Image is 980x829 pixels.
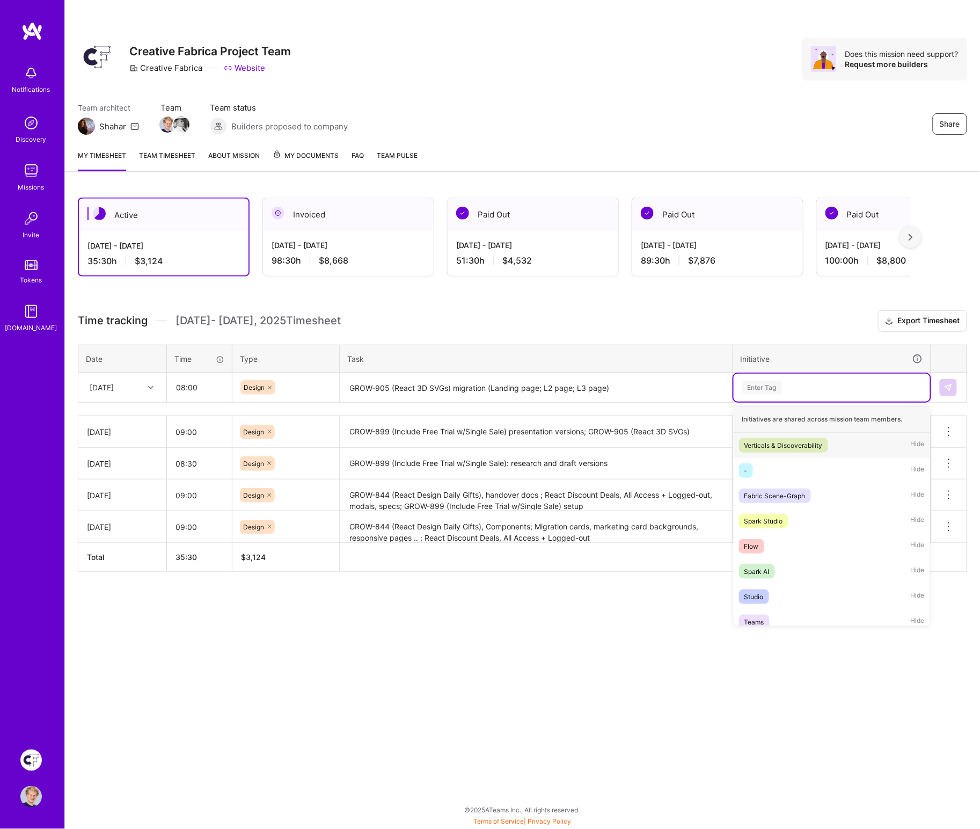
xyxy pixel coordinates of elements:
[244,383,265,391] span: Design
[21,21,43,41] img: logo
[448,198,618,231] div: Paid Out
[940,119,960,129] span: Share
[18,750,45,771] a: Creative Fabrica Project Team
[273,150,339,171] a: My Documents
[341,417,732,447] textarea: GROW-899 (Include Free Trial w/Single Sale) presentation versions; GROW-905 (React 3D SVGs)
[885,316,894,327] i: icon Download
[741,353,923,365] div: Initiative
[877,255,906,266] span: $8,800
[243,523,264,531] span: Design
[160,115,174,134] a: Team Member Avatar
[456,255,610,266] div: 51:30 h
[911,489,925,503] span: Hide
[20,301,42,322] img: guide book
[341,449,732,478] textarea: GROW-899 (Include Free Trial w/Single Sale): research and draft versions
[174,353,224,365] div: Time
[341,481,732,510] textarea: GROW-844 (React Design Daily Gifts), handover docs ; React Discount Deals, All Access + Logged-ou...
[272,239,425,251] div: [DATE] - [DATE]
[352,150,364,171] a: FAQ
[93,207,106,220] img: Active
[263,198,434,231] div: Invoiced
[64,797,980,824] div: © 2025 ATeams Inc., All rights reserved.
[473,818,571,826] span: |
[688,255,715,266] span: $7,876
[129,64,138,72] i: icon CompanyGray
[878,310,967,332] button: Export Timesheet
[341,512,732,542] textarea: GROW-844 (React Design Daily Gifts), Components; Migration cards, marketing card backgrounds, res...
[744,616,764,628] div: Teams
[744,490,806,501] div: Fabric Scene-Graph
[23,229,40,241] div: Invite
[825,239,979,251] div: [DATE] - [DATE]
[456,207,469,220] img: Paid Out
[139,150,195,171] a: Team timesheet
[167,543,232,572] th: 35:30
[744,440,823,451] div: Verticals & Discoverability
[16,134,47,145] div: Discovery
[175,314,341,328] span: [DATE] - [DATE] , 2025 Timesheet
[273,150,339,162] span: My Documents
[641,239,794,251] div: [DATE] - [DATE]
[78,38,116,76] img: Company Logo
[78,314,148,328] span: Time tracking
[272,255,425,266] div: 98:30 h
[148,385,153,390] i: icon Chevron
[78,150,126,171] a: My timesheet
[18,786,45,808] a: User Avatar
[641,207,654,220] img: Paid Out
[911,514,925,528] span: Hide
[167,373,231,402] input: HH:MM
[135,256,163,267] span: $3,124
[243,428,264,436] span: Design
[210,118,227,135] img: Builders proposed to company
[243,491,264,499] span: Design
[167,481,232,510] input: HH:MM
[377,150,418,171] a: Team Pulse
[911,590,925,604] span: Hide
[911,438,925,453] span: Hide
[845,49,959,59] div: Does this mission need support?
[87,426,158,438] div: [DATE]
[825,207,838,220] img: Paid Out
[224,62,265,74] a: Website
[12,84,50,95] div: Notifications
[272,207,284,220] img: Invoiced
[20,750,42,771] img: Creative Fabrica Project Team
[641,255,794,266] div: 89:30 h
[78,345,167,373] th: Date
[87,256,240,267] div: 35:30 h
[473,818,524,826] a: Terms of Service
[87,458,158,469] div: [DATE]
[129,45,291,58] h3: Creative Fabrica Project Team
[20,112,42,134] img: discovery
[911,564,925,579] span: Hide
[933,113,967,135] button: Share
[78,118,95,135] img: Team Architect
[744,566,770,577] div: Spark AI
[377,151,418,159] span: Team Pulse
[5,322,57,333] div: [DOMAIN_NAME]
[909,234,913,241] img: right
[241,552,266,562] span: $ 3,124
[502,255,532,266] span: $4,532
[174,115,188,134] a: Team Member Avatar
[944,383,953,392] img: Submit
[87,240,240,251] div: [DATE] - [DATE]
[319,255,348,266] span: $8,668
[744,465,748,476] div: -
[911,539,925,554] span: Hide
[845,59,959,69] div: Request more builders
[90,382,114,393] div: [DATE]
[160,102,188,113] span: Team
[340,345,733,373] th: Task
[99,121,126,132] div: Shahar
[173,117,189,133] img: Team Member Avatar
[632,198,803,231] div: Paid Out
[129,62,202,74] div: Creative Fabrica
[25,260,38,270] img: tokens
[825,255,979,266] div: 100:00 h
[20,786,42,808] img: User Avatar
[744,515,783,527] div: Spark Studio
[20,62,42,84] img: bell
[911,615,925,629] span: Hide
